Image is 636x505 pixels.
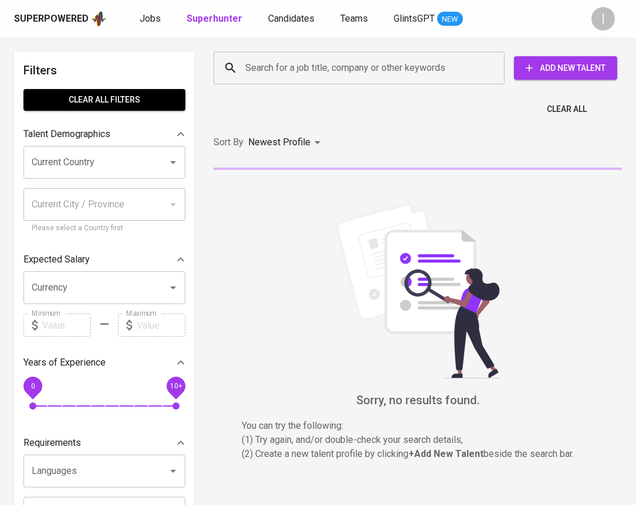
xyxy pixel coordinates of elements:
[248,135,310,149] p: Newest Profile
[268,13,314,24] span: Candidates
[23,127,110,141] p: Talent Demographics
[165,279,181,296] button: Open
[242,447,594,461] p: (2) Create a new talent profile by clicking beside the search bar.
[187,12,245,26] a: Superhunter
[23,61,185,80] h6: Filters
[140,13,161,24] span: Jobs
[242,419,594,433] p: You can try the following :
[23,89,185,111] button: Clear All filters
[32,223,177,234] p: Please select a Country first
[523,61,608,76] span: Add New Talent
[394,13,435,24] span: GlintsGPT
[91,10,107,28] img: app logo
[242,433,594,447] p: (1) Try again, and/or double-check your search details,
[214,391,622,410] h6: Sorry, no results found.
[437,13,463,25] span: NEW
[23,431,185,455] div: Requirements
[268,12,317,26] a: Candidates
[14,10,107,28] a: Superpoweredapp logo
[408,448,483,459] b: + Add New Talent
[23,351,185,374] div: Years of Experience
[23,248,185,271] div: Expected Salary
[42,313,91,337] input: Value
[170,382,182,390] span: 10+
[330,203,506,378] img: file_searching.svg
[33,93,176,107] span: Clear All filters
[14,12,89,26] div: Superpowered
[248,132,324,153] div: Newest Profile
[137,313,185,337] input: Value
[340,13,368,24] span: Teams
[394,12,463,26] a: GlintsGPT NEW
[31,382,35,390] span: 0
[165,154,181,170] button: Open
[547,102,587,117] span: Clear All
[140,12,163,26] a: Jobs
[23,356,106,370] p: Years of Experience
[340,12,370,26] a: Teams
[23,436,81,450] p: Requirements
[514,56,617,80] button: Add New Talent
[165,463,181,479] button: Open
[23,252,90,267] p: Expected Salary
[542,98,591,120] button: Clear All
[591,7,615,30] div: I
[214,135,243,149] p: Sort By
[187,13,242,24] b: Superhunter
[23,122,185,146] div: Talent Demographics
